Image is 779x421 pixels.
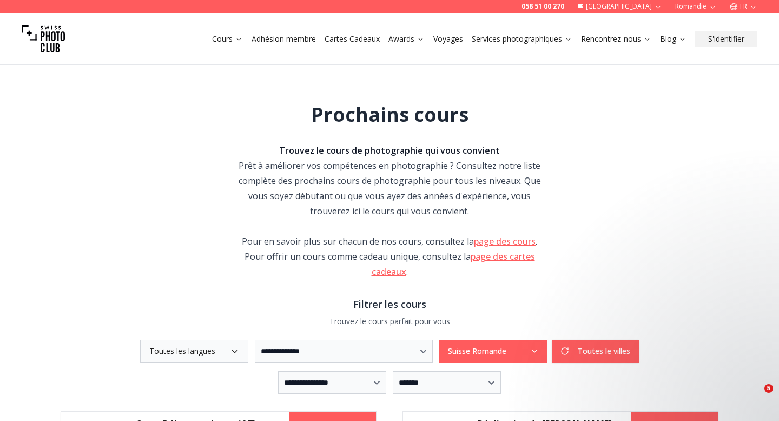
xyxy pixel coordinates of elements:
button: Cours [208,31,247,47]
button: Rencontrez-nous [577,31,656,47]
a: Cartes Cadeaux [325,34,380,44]
a: Cours [212,34,243,44]
a: Adhésion membre [252,34,316,44]
button: Awards [384,31,429,47]
div: Prêt à améliorer vos compétences en photographie ? Consultez notre liste complète des prochains c... [234,143,545,219]
button: Cartes Cadeaux [320,31,384,47]
a: Voyages [433,34,463,44]
strong: Trouvez le cours de photographie qui vous convient [279,144,500,156]
button: S'identifier [695,31,757,47]
p: Trouvez le cours parfait pour vous [61,316,718,327]
button: Voyages [429,31,467,47]
span: 5 [764,384,773,393]
h3: Filtrer les cours [61,297,718,312]
button: Toutes le villes [552,340,639,363]
img: Swiss photo club [22,17,65,61]
button: Services photographiques [467,31,577,47]
button: Blog [656,31,691,47]
a: Services photographiques [472,34,572,44]
iframe: Intercom live chat [742,384,768,410]
a: Rencontrez-nous [581,34,651,44]
h1: Prochains cours [311,104,468,126]
a: 058 51 00 270 [521,2,564,11]
div: Pour en savoir plus sur chacun de nos cours, consultez la . Pour offrir un cours comme cadeau uni... [234,234,545,279]
button: Toutes les langues [140,340,248,363]
button: Suisse Romande [439,340,547,363]
a: page des cours [474,235,536,247]
a: Awards [388,34,425,44]
a: Blog [660,34,686,44]
button: Adhésion membre [247,31,320,47]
